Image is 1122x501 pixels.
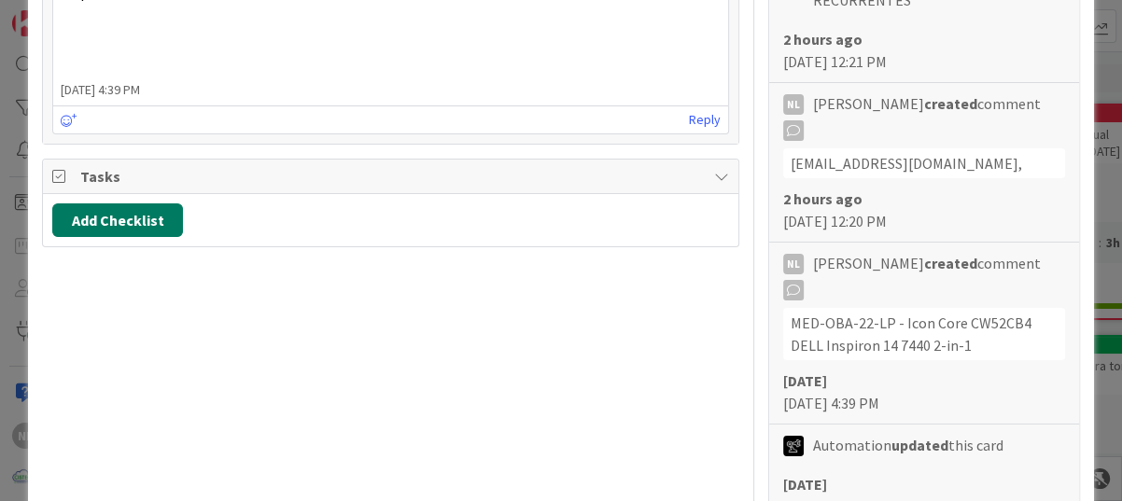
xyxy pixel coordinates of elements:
[813,252,1041,300] span: [PERSON_NAME] comment
[53,80,728,100] span: [DATE] 4:39 PM
[924,254,977,272] b: created
[783,371,827,390] b: [DATE]
[689,108,721,132] a: Reply
[813,92,1041,141] span: [PERSON_NAME] comment
[891,436,948,454] b: updated
[813,434,1003,456] span: Automation this card
[52,203,183,237] button: Add Checklist
[924,94,977,113] b: created
[783,369,1065,414] div: [DATE] 4:39 PM
[783,30,863,49] b: 2 hours ago
[783,189,863,208] b: 2 hours ago
[783,254,804,274] div: NL
[783,188,1065,232] div: [DATE] 12:20 PM
[783,94,804,115] div: NL
[783,308,1065,360] div: MED-OBA-22-LP - Icon Core CW52CB4 DELL Inspiron 14 7440 2-in-1
[783,475,827,494] b: [DATE]
[783,148,1065,178] div: [EMAIL_ADDRESS][DOMAIN_NAME],
[80,165,705,188] span: Tasks
[783,28,1065,73] div: [DATE] 12:21 PM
